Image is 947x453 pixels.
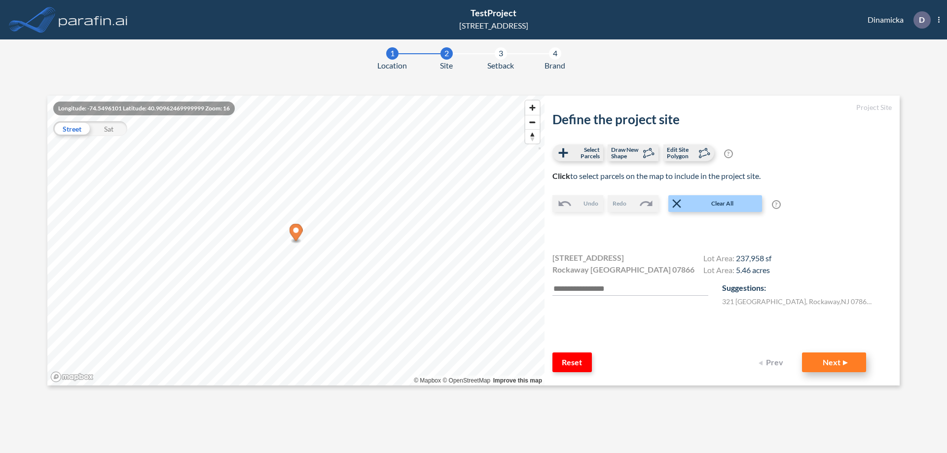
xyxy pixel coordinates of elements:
h2: Define the project site [552,112,892,127]
b: Click [552,171,570,180]
span: Brand [545,60,565,71]
span: Location [377,60,407,71]
button: Redo [608,195,658,212]
span: Redo [613,199,626,208]
div: 4 [549,47,561,60]
div: 1 [386,47,399,60]
span: Setback [487,60,514,71]
div: Sat [90,121,127,136]
canvas: Map [47,96,545,385]
a: Mapbox homepage [50,371,94,383]
span: 237,958 sf [736,253,771,263]
div: Longitude: -74.5496101 Latitude: 40.90962469999999 Zoom: 16 [53,102,235,115]
span: Undo [583,199,598,208]
div: 2 [440,47,453,60]
span: Rockaway [GEOGRAPHIC_DATA] 07866 [552,264,694,276]
a: OpenStreetMap [442,377,490,384]
span: 5.46 acres [736,265,770,275]
span: Select Parcels [571,146,600,159]
div: [STREET_ADDRESS] [459,20,528,32]
label: 321 [GEOGRAPHIC_DATA] , Rockaway , NJ 07866 , US [722,296,875,307]
button: Next [802,352,866,372]
h4: Lot Area: [703,253,771,265]
a: Mapbox [414,377,441,384]
button: Reset bearing to north [525,129,540,143]
button: Clear All [668,195,762,212]
div: Map marker [290,224,303,244]
p: Suggestions: [722,282,892,294]
span: Site [440,60,453,71]
span: Reset bearing to north [525,130,540,143]
h4: Lot Area: [703,265,771,277]
button: Undo [552,195,603,212]
p: D [919,15,925,24]
span: ? [772,200,781,209]
h5: Project Site [552,104,892,112]
span: Draw New Shape [611,146,640,159]
a: Improve this map [493,377,542,384]
span: [STREET_ADDRESS] [552,252,624,264]
span: TestProject [471,7,516,18]
img: logo [57,10,130,30]
div: Street [53,121,90,136]
button: Zoom out [525,115,540,129]
span: Edit Site Polygon [667,146,696,159]
div: Dinamicka [853,11,940,29]
span: ? [724,149,733,158]
span: to select parcels on the map to include in the project site. [552,171,761,180]
button: Reset [552,352,592,372]
button: Zoom in [525,101,540,115]
div: 3 [495,47,507,60]
span: Clear All [684,199,761,208]
button: Prev [753,352,792,372]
